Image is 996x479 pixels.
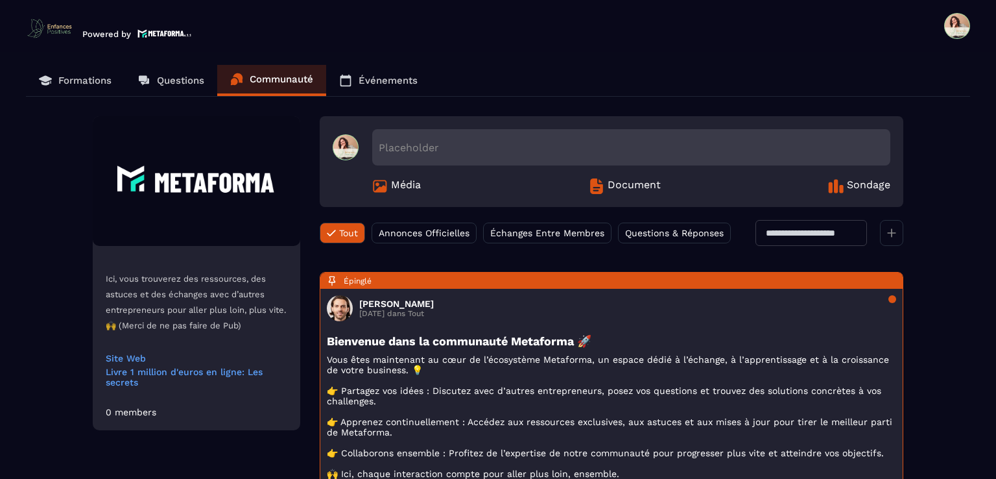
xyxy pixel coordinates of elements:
[157,75,204,86] p: Questions
[359,299,434,309] h3: [PERSON_NAME]
[359,309,434,318] p: [DATE] dans Tout
[608,178,661,194] span: Document
[106,353,287,363] a: Site Web
[106,271,287,334] p: Ici, vous trouverez des ressources, des astuces et des échanges avec d’autres entrepreneurs pour ...
[58,75,112,86] p: Formations
[82,29,131,39] p: Powered by
[372,129,890,166] div: Placeholder
[26,18,73,39] img: logo-branding
[124,65,217,96] a: Questions
[359,75,418,86] p: Événements
[625,228,724,238] span: Questions & Réponses
[106,367,287,387] a: Livre 1 million d'euros en ligne: Les secrets
[379,228,469,238] span: Annonces Officielles
[391,178,421,194] span: Média
[344,276,372,286] span: Épinglé
[137,28,192,39] img: logo
[327,334,896,348] h3: Bienvenue dans la communauté Metaforma 🚀
[106,407,156,417] div: 0 members
[326,65,431,96] a: Événements
[217,65,326,96] a: Communauté
[250,73,313,85] p: Communauté
[93,116,300,246] img: Community background
[490,228,604,238] span: Échanges Entre Membres
[339,228,358,238] span: Tout
[847,178,890,194] span: Sondage
[26,65,124,96] a: Formations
